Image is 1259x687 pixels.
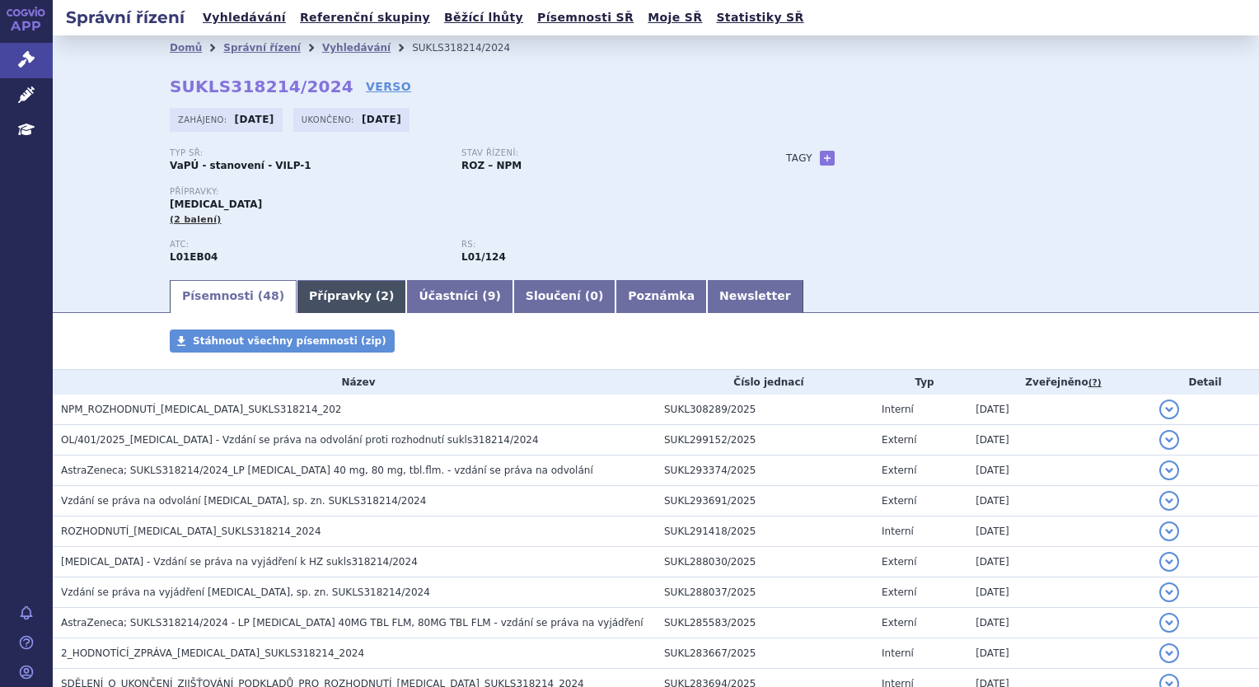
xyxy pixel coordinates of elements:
[381,289,389,302] span: 2
[61,587,430,598] span: Vzdání se práva na vyjádření TAGRISSO, sp. zn. SUKLS318214/2024
[967,395,1151,425] td: [DATE]
[615,280,707,313] a: Poznámka
[439,7,528,29] a: Běžící lhůty
[643,7,707,29] a: Moje SŘ
[488,289,496,302] span: 9
[590,289,598,302] span: 0
[223,42,301,54] a: Správní řízení
[170,214,222,225] span: (2 balení)
[366,78,411,95] a: VERSO
[656,425,873,456] td: SUKL299152/2025
[513,280,615,313] a: Sloučení (0)
[170,160,311,171] strong: VaPÚ - stanovení - VILP-1
[170,148,445,158] p: Typ SŘ:
[295,7,435,29] a: Referenční skupiny
[873,370,967,395] th: Typ
[656,577,873,608] td: SUKL288037/2025
[711,7,808,29] a: Statistiky SŘ
[61,647,364,659] span: 2_HODNOTÍCÍ_ZPRÁVA_TAGRISSO_SUKLS318214_2024
[967,370,1151,395] th: Zveřejněno
[322,42,391,54] a: Vyhledávání
[412,35,531,60] li: SUKLS318214/2024
[53,370,656,395] th: Název
[178,113,230,126] span: Zahájeno:
[61,617,644,629] span: AstraZeneca; SUKLS318214/2024 - LP TAGRISSO 40MG TBL FLM, 80MG TBL FLM - vzdání se práva na vyjád...
[967,577,1151,608] td: [DATE]
[461,148,737,158] p: Stav řízení:
[1159,521,1179,541] button: detail
[1088,377,1102,389] abbr: (?)
[882,617,916,629] span: Externí
[170,251,218,263] strong: OSIMERTINIB
[656,608,873,638] td: SUKL285583/2025
[882,526,914,537] span: Interní
[967,638,1151,669] td: [DATE]
[1159,643,1179,663] button: detail
[786,148,812,168] h3: Tagy
[193,335,386,347] span: Stáhnout všechny písemnosti (zip)
[882,587,916,598] span: Externí
[235,114,274,125] strong: [DATE]
[882,434,916,446] span: Externí
[302,113,358,126] span: Ukončeno:
[967,486,1151,516] td: [DATE]
[1159,400,1179,419] button: detail
[61,404,341,415] span: NPM_ROZHODNUTÍ_TAGRISSO_SUKLS318214_202
[461,240,737,250] p: RS:
[263,289,278,302] span: 48
[170,199,262,210] span: [MEDICAL_DATA]
[61,495,426,507] span: Vzdání se práva na odvolání TAGRISSO, sp. zn. SUKLS318214/2024
[967,547,1151,577] td: [DATE]
[656,638,873,669] td: SUKL283667/2025
[656,456,873,486] td: SUKL293374/2025
[1159,613,1179,633] button: detail
[461,160,522,171] strong: ROZ – NPM
[656,395,873,425] td: SUKL308289/2025
[61,434,539,446] span: OL/401/2025_TAGRISSO - Vzdání se práva na odvolání proti rozhodnutí sukls318214/2024
[297,280,406,313] a: Přípravky (2)
[967,456,1151,486] td: [DATE]
[1151,370,1259,395] th: Detail
[170,280,297,313] a: Písemnosti (48)
[967,516,1151,547] td: [DATE]
[406,280,512,313] a: Účastníci (9)
[882,647,914,659] span: Interní
[707,280,803,313] a: Newsletter
[882,465,916,476] span: Externí
[61,465,593,476] span: AstraZeneca; SUKLS318214/2024_LP TAGRISSO 40 mg, 80 mg, tbl.flm. - vzdání se práva na odvolání
[882,404,914,415] span: Interní
[820,151,835,166] a: +
[170,42,202,54] a: Domů
[532,7,639,29] a: Písemnosti SŘ
[882,495,916,507] span: Externí
[170,77,353,96] strong: SUKLS318214/2024
[1159,430,1179,450] button: detail
[967,425,1151,456] td: [DATE]
[61,556,418,568] span: TAGRISSO - Vzdání se práva na vyjádření k HZ sukls318214/2024
[882,556,916,568] span: Externí
[656,486,873,516] td: SUKL293691/2025
[1159,552,1179,572] button: detail
[461,251,506,263] strong: osimertinib
[53,6,198,29] h2: Správní řízení
[1159,582,1179,602] button: detail
[61,526,321,537] span: ROZHODNUTÍ_TAGRISSO_SUKLS318214_2024
[656,547,873,577] td: SUKL288030/2025
[967,608,1151,638] td: [DATE]
[170,187,753,197] p: Přípravky:
[656,516,873,547] td: SUKL291418/2025
[170,329,395,353] a: Stáhnout všechny písemnosti (zip)
[170,240,445,250] p: ATC:
[1159,460,1179,480] button: detail
[1159,491,1179,511] button: detail
[362,114,401,125] strong: [DATE]
[198,7,291,29] a: Vyhledávání
[656,370,873,395] th: Číslo jednací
